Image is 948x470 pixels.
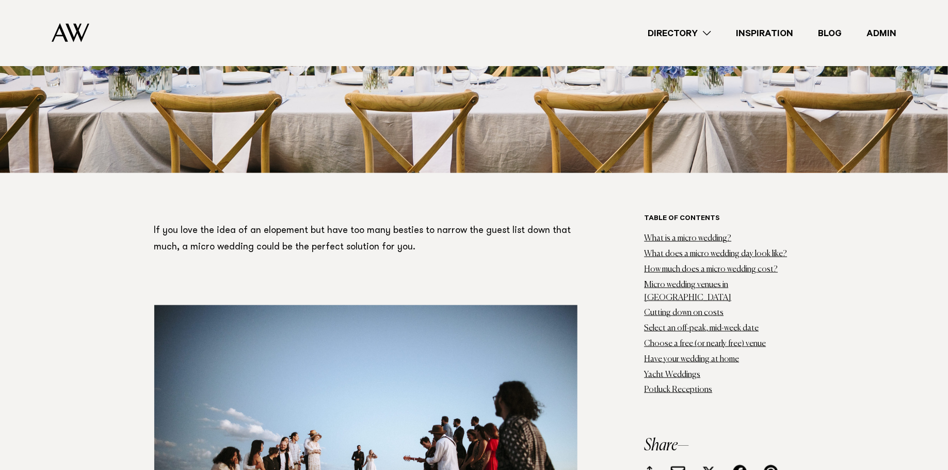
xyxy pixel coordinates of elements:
[645,324,759,333] a: Select an off-peak, mid-week date
[806,26,854,40] a: Blog
[645,214,794,224] h6: Table of contents
[154,223,577,256] p: If you love the idea of an elopement but have too many besties to narrow the guest list down that...
[635,26,724,40] a: Directory
[645,234,732,243] a: What is a micro wedding?
[645,265,778,274] a: How much does a micro wedding cost?
[645,371,701,379] a: Yacht Weddings
[645,386,713,394] a: Potluck Receptions
[645,340,766,348] a: Choose a free (or nearly free) venue
[52,23,89,42] img: Auckland Weddings Logo
[645,309,724,317] a: Cutting down on costs
[645,281,732,302] a: Micro wedding venues in [GEOGRAPHIC_DATA]
[724,26,806,40] a: Inspiration
[645,250,788,258] a: What does a micro wedding day look like?
[645,438,794,455] h3: Share
[645,355,740,364] a: Have your wedding at home
[854,26,909,40] a: Admin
